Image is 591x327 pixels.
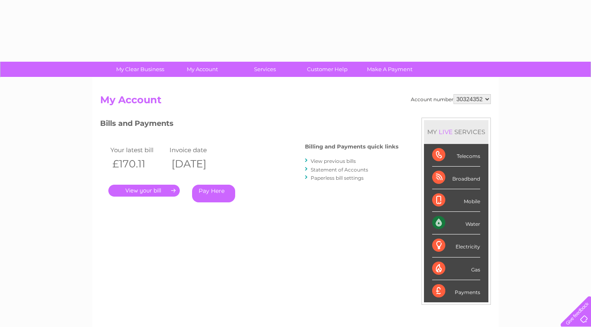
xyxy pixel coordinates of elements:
a: Statement of Accounts [311,167,368,173]
th: [DATE] [167,155,227,172]
div: MY SERVICES [424,120,488,144]
a: Make A Payment [356,62,424,77]
td: Your latest bill [108,144,167,155]
a: Services [231,62,299,77]
a: View previous bills [311,158,356,164]
h2: My Account [100,94,491,110]
td: Invoice date [167,144,227,155]
h3: Bills and Payments [100,118,399,132]
div: Account number [411,94,491,104]
th: £170.11 [108,155,167,172]
a: My Account [169,62,236,77]
div: LIVE [437,128,454,136]
div: Broadband [432,167,480,189]
div: Telecoms [432,144,480,167]
a: Pay Here [192,185,235,202]
a: Customer Help [293,62,361,77]
div: Gas [432,257,480,280]
div: Mobile [432,189,480,212]
h4: Billing and Payments quick links [305,144,399,150]
div: Water [432,212,480,234]
a: . [108,185,180,197]
a: My Clear Business [106,62,174,77]
div: Electricity [432,234,480,257]
div: Payments [432,280,480,302]
a: Paperless bill settings [311,175,364,181]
